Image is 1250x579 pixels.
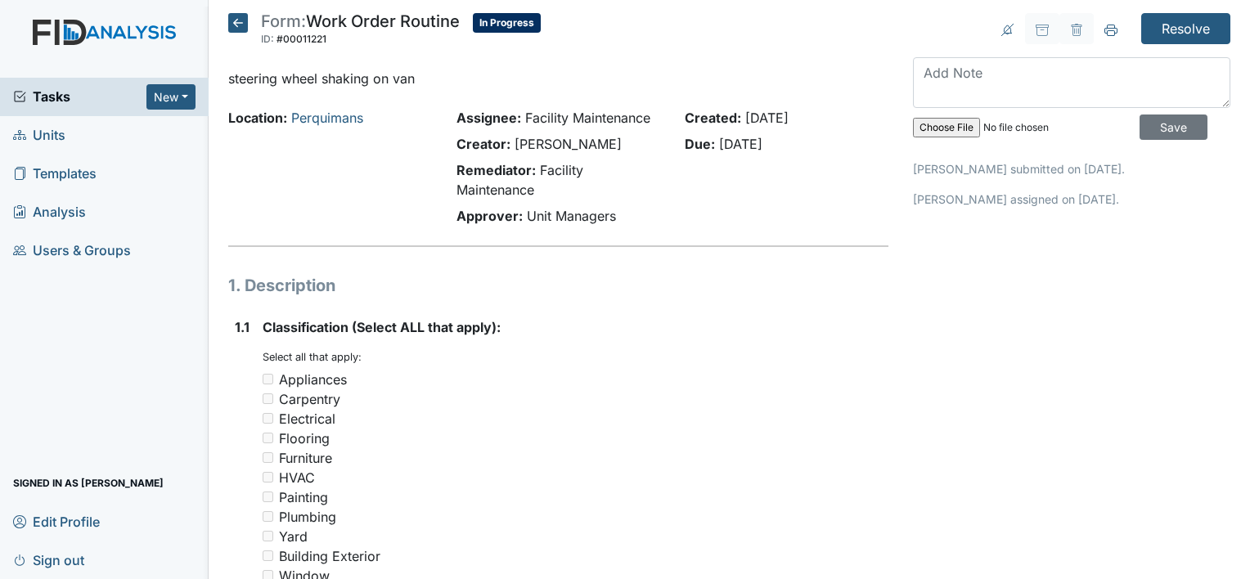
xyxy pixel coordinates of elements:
[685,110,741,126] strong: Created:
[527,208,616,224] span: Unit Managers
[13,161,97,186] span: Templates
[263,511,273,522] input: Plumbing
[261,11,306,31] span: Form:
[263,433,273,443] input: Flooring
[1140,114,1207,140] input: Save
[263,393,273,404] input: Carpentry
[13,238,131,263] span: Users & Groups
[263,550,273,561] input: Building Exterior
[279,370,347,389] div: Appliances
[456,208,523,224] strong: Approver:
[263,452,273,463] input: Furniture
[13,547,84,572] span: Sign out
[263,374,273,384] input: Appliances
[913,191,1230,208] p: [PERSON_NAME] assigned on [DATE].
[263,413,273,424] input: Electrical
[13,123,65,148] span: Units
[263,491,273,502] input: Painting
[146,84,196,110] button: New
[228,110,287,126] strong: Location:
[279,468,315,487] div: HVAC
[279,487,328,507] div: Painting
[745,110,789,126] span: [DATE]
[279,546,380,566] div: Building Exterior
[263,531,273,541] input: Yard
[13,509,100,534] span: Edit Profile
[456,136,510,152] strong: Creator:
[291,110,363,126] a: Perquimans
[13,87,146,106] a: Tasks
[525,110,650,126] span: Facility Maintenance
[279,389,340,409] div: Carpentry
[263,472,273,482] input: HVAC
[515,136,622,152] span: [PERSON_NAME]
[13,470,164,496] span: Signed in as [PERSON_NAME]
[279,507,336,527] div: Plumbing
[261,13,460,49] div: Work Order Routine
[277,33,326,45] span: #00011221
[1141,13,1230,44] input: Resolve
[685,136,715,152] strong: Due:
[279,409,335,429] div: Electrical
[719,136,762,152] span: [DATE]
[456,110,521,126] strong: Assignee:
[228,69,888,88] p: steering wheel shaking on van
[263,319,501,335] span: Classification (Select ALL that apply):
[228,273,888,298] h1: 1. Description
[261,33,274,45] span: ID:
[456,162,536,178] strong: Remediator:
[235,317,250,337] label: 1.1
[13,200,86,225] span: Analysis
[473,13,541,33] span: In Progress
[279,429,330,448] div: Flooring
[913,160,1230,177] p: [PERSON_NAME] submitted on [DATE].
[279,448,332,468] div: Furniture
[279,527,308,546] div: Yard
[263,351,362,363] small: Select all that apply:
